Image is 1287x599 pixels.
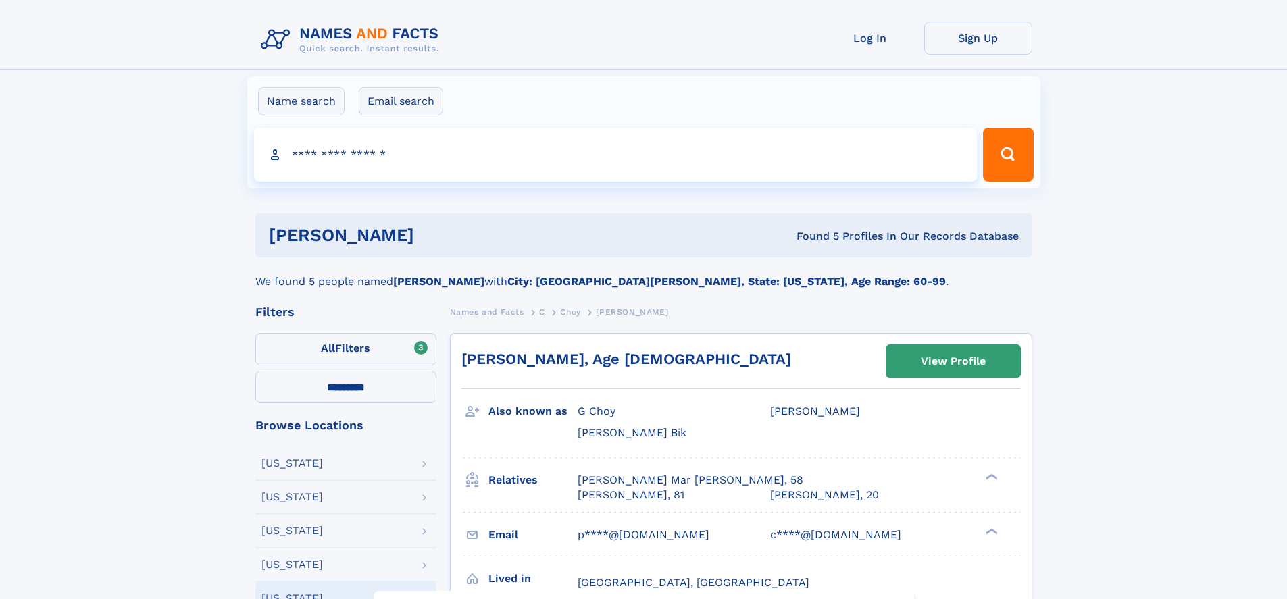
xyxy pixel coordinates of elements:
[488,523,578,546] h3: Email
[254,128,978,182] input: search input
[560,303,580,320] a: Choy
[924,22,1032,55] a: Sign Up
[578,405,615,417] span: G Choy
[461,350,791,367] a: [PERSON_NAME], Age [DEMOGRAPHIC_DATA]
[605,229,1019,244] div: Found 5 Profiles In Our Records Database
[578,488,684,502] a: [PERSON_NAME], 81
[488,469,578,492] h3: Relatives
[261,525,323,536] div: [US_STATE]
[269,227,605,244] h1: [PERSON_NAME]
[321,342,335,355] span: All
[255,333,436,365] label: Filters
[578,426,686,439] span: [PERSON_NAME] Bik
[488,567,578,590] h3: Lived in
[983,128,1033,182] button: Search Button
[578,473,803,488] a: [PERSON_NAME] Mar [PERSON_NAME], 58
[560,307,580,317] span: Choy
[255,306,436,318] div: Filters
[255,22,450,58] img: Logo Names and Facts
[539,307,545,317] span: C
[359,87,443,115] label: Email search
[578,576,809,589] span: [GEOGRAPHIC_DATA], [GEOGRAPHIC_DATA]
[539,303,545,320] a: C
[258,87,345,115] label: Name search
[393,275,484,288] b: [PERSON_NAME]
[982,472,999,481] div: ❯
[507,275,946,288] b: City: [GEOGRAPHIC_DATA][PERSON_NAME], State: [US_STATE], Age Range: 60-99
[770,488,879,502] a: [PERSON_NAME], 20
[816,22,924,55] a: Log In
[261,492,323,502] div: [US_STATE]
[982,527,999,536] div: ❯
[261,559,323,570] div: [US_STATE]
[450,303,524,320] a: Names and Facts
[255,257,1032,290] div: We found 5 people named with .
[770,405,860,417] span: [PERSON_NAME]
[255,419,436,432] div: Browse Locations
[488,400,578,423] h3: Also known as
[886,345,1020,377] a: View Profile
[596,307,668,317] span: [PERSON_NAME]
[261,458,323,469] div: [US_STATE]
[921,346,986,377] div: View Profile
